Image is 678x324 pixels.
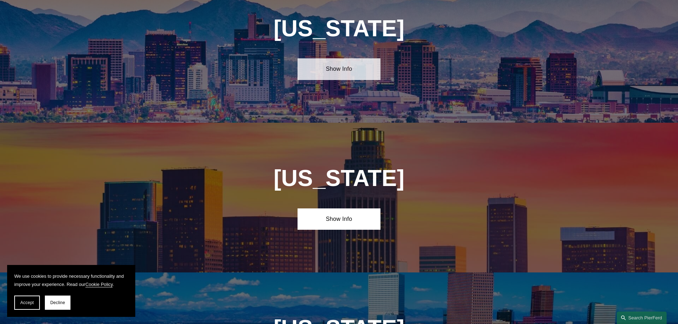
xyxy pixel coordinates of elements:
[14,296,40,310] button: Accept
[298,58,380,80] a: Show Info
[45,296,70,310] button: Decline
[617,312,667,324] a: Search this site
[50,300,65,305] span: Decline
[14,272,128,288] p: We use cookies to provide necessary functionality and improve your experience. Read our .
[235,16,443,42] h1: [US_STATE]
[298,208,380,230] a: Show Info
[235,165,443,191] h1: [US_STATE]
[7,265,135,317] section: Cookie banner
[85,282,113,287] a: Cookie Policy
[20,300,34,305] span: Accept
